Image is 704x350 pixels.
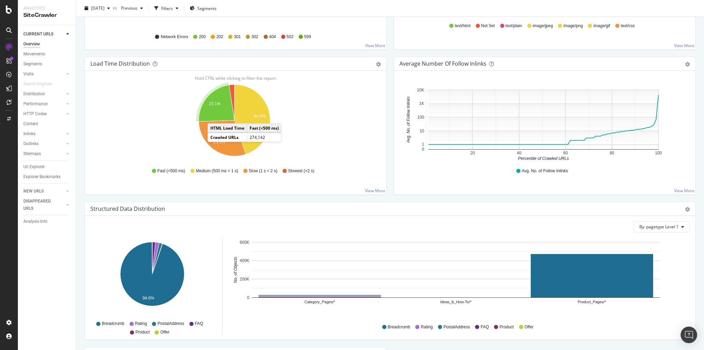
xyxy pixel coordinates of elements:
span: image/png [563,23,583,29]
text: 10K [417,88,424,92]
div: Structured Data Distribution [90,205,165,212]
div: Load Time Distribution [90,60,150,67]
span: Medium (500 ms < 1 s) [196,168,238,174]
text: 94.6% [143,296,154,300]
text: 60 [563,151,568,155]
div: Distribution [23,90,45,98]
div: SiteCrawler [23,11,70,19]
text: 1K [419,101,424,106]
span: Offer [160,329,169,335]
span: image/gif [593,23,610,29]
a: View More [674,188,694,194]
span: vs [113,4,118,10]
text: 23.1% [209,101,220,106]
a: Content [23,120,71,128]
svg: A chart. [399,82,687,162]
div: Search Engines [23,80,52,88]
a: Search Engines [23,80,59,88]
span: text/plain [506,23,522,29]
span: Network Errors [161,34,188,40]
a: View More [674,43,694,48]
text: 600K [240,240,249,245]
span: Avg. No. of Follow Inlinks [522,168,568,174]
span: 202 [216,34,223,40]
a: Explorer Bookmarks [23,173,71,181]
text: 29.6% [213,140,225,144]
text: 20 [470,151,475,155]
div: NEW URLS [23,188,44,195]
div: Open Intercom Messenger [681,327,697,343]
a: Overview [23,41,71,48]
div: CURRENT URLS [23,31,53,38]
a: DISAPPEARED URLS [23,198,64,212]
a: Movements [23,51,71,58]
button: Segments [187,3,219,14]
div: Average Number of Follow Inlinks [399,60,486,67]
text: 100 [655,151,662,155]
text: 400K [240,258,249,263]
div: HTTP Codes [23,110,47,118]
div: Outlinks [23,140,38,147]
div: Overview [23,41,40,48]
span: Product [135,329,150,335]
span: 404 [269,34,276,40]
text: 80 [610,151,615,155]
span: Fast (<500 ms) [157,168,185,174]
span: Offer [525,324,533,330]
svg: A chart. [231,238,685,318]
span: PostalAddress [157,321,184,327]
div: Inlinks [23,130,35,138]
span: PostalAddress [443,324,470,330]
a: Sitemaps [23,150,64,157]
div: gear [685,207,690,212]
a: Segments [23,61,71,68]
text: Avg. No. of Follow Inlinks [406,97,411,143]
div: Url Explorer [23,163,45,171]
span: Slowest (>2 s) [288,168,314,174]
span: 301 [234,34,241,40]
text: Product_Pages/* [577,300,606,304]
text: 0 [422,147,424,152]
span: By: pagetype Level 1 [639,224,679,230]
span: Breadcrumb [388,324,410,330]
a: Analysis Info [23,218,71,225]
a: CURRENT URLS [23,31,64,38]
span: Rating [135,321,147,327]
div: Analysis Info [23,218,47,225]
span: text/css [621,23,635,29]
span: image/jpeg [533,23,553,29]
div: Segments [23,61,42,68]
span: 200 [199,34,206,40]
text: Percentile of Crawled URLs [518,156,569,161]
span: Rating [421,324,433,330]
button: [DATE] [82,3,113,14]
a: Distribution [23,90,64,98]
span: Not Set [481,23,495,29]
text: 200K [240,277,249,282]
td: Fast (<500 ms) [247,124,281,133]
span: 599 [304,34,311,40]
a: Inlinks [23,130,64,138]
div: Filters [161,5,173,11]
div: Movements [23,51,45,58]
svg: A chart. [92,238,212,318]
button: Previous [118,3,146,14]
text: 0 [247,295,250,300]
a: Outlinks [23,140,64,147]
a: View More [365,188,385,194]
a: HTTP Codes [23,110,64,118]
div: Analytics [23,6,70,11]
a: Url Explorer [23,163,71,171]
div: gear [685,62,690,67]
svg: A chart. [90,82,378,162]
span: FAQ [481,324,489,330]
button: By: pagetype Level 1 [634,221,690,232]
div: Performance [23,100,47,108]
div: Visits [23,70,34,78]
text: 100 [417,115,424,120]
text: Ideas_&_How-To/* [440,300,472,304]
div: Content [23,120,38,128]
